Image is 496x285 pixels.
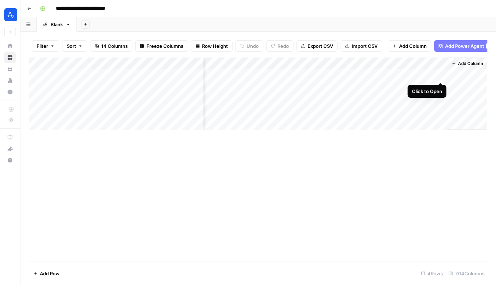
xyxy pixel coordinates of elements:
button: Row Height [191,40,233,52]
span: Add Power Agent [445,42,484,50]
div: 1 [486,43,492,49]
button: Add Row [29,268,64,279]
button: Add Column [449,59,486,68]
div: Click to Open [412,88,442,95]
button: Redo [266,40,294,52]
button: Add Column [388,40,431,52]
button: Freeze Columns [135,40,188,52]
span: Import CSV [352,42,378,50]
span: Add Column [399,42,427,50]
button: Add Power Agent1 [434,40,495,52]
div: Blank [51,21,63,28]
span: Add Row [40,270,60,277]
button: Workspace: Amplitude [4,6,16,24]
button: Filter [32,40,59,52]
button: 14 Columns [90,40,132,52]
span: Add Column [458,60,483,67]
a: Your Data [4,63,16,75]
a: Usage [4,75,16,86]
div: 7/14 Columns [446,268,487,279]
span: Export CSV [308,42,333,50]
span: Sort [67,42,76,50]
span: 14 Columns [101,42,128,50]
a: Home [4,40,16,52]
button: Undo [235,40,263,52]
a: AirOps Academy [4,132,16,143]
button: Import CSV [341,40,382,52]
button: Export CSV [296,40,338,52]
img: Amplitude Logo [4,8,17,21]
a: Settings [4,86,16,98]
button: Sort [62,40,87,52]
div: 4 Rows [418,268,446,279]
span: Redo [277,42,289,50]
span: Filter [37,42,48,50]
button: Help + Support [4,155,16,166]
button: What's new? [4,143,16,155]
a: Blank [37,17,77,32]
span: Row Height [202,42,228,50]
span: Undo [247,42,259,50]
span: Freeze Columns [146,42,183,50]
a: Browse [4,52,16,63]
div: What's new? [5,143,15,154]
